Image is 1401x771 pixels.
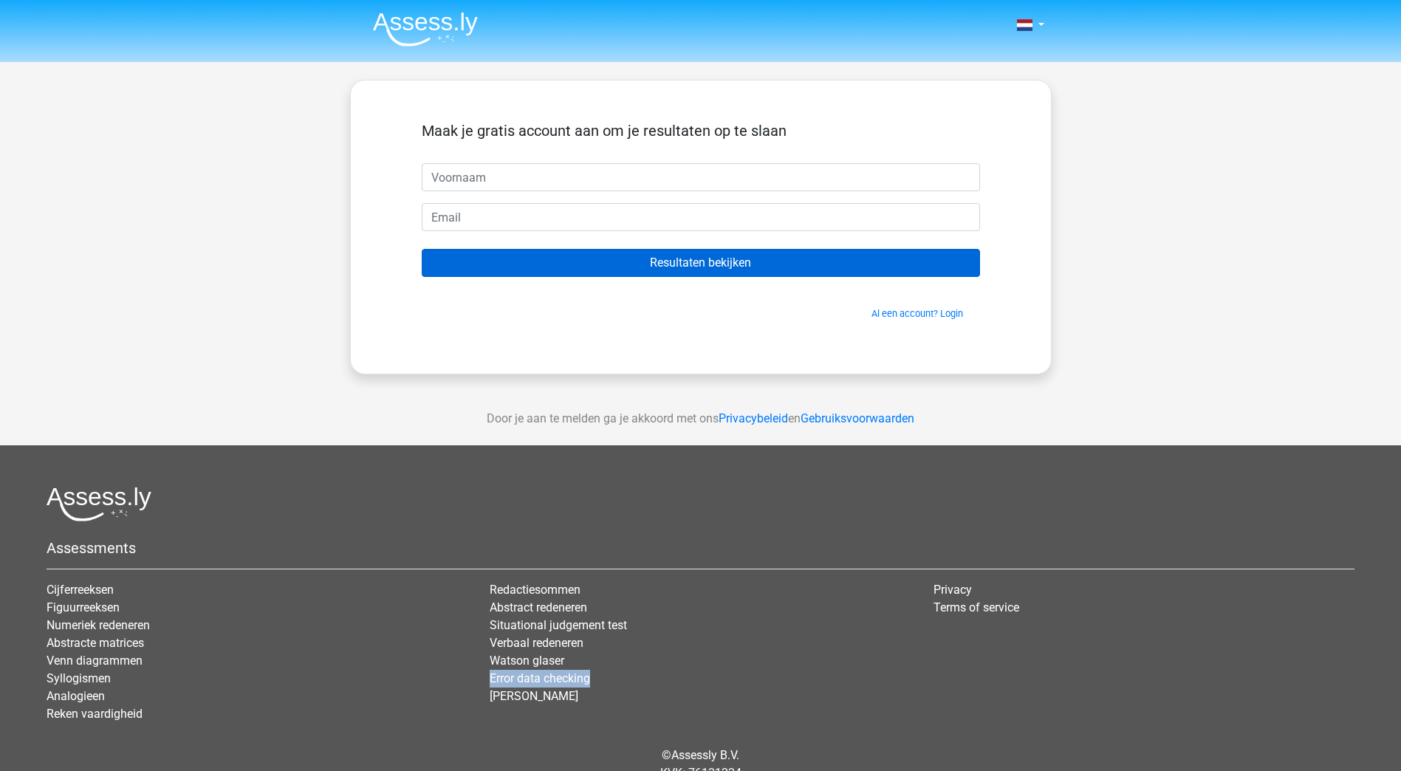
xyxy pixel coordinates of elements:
img: Assessly [373,12,478,47]
a: Al een account? Login [871,308,963,319]
a: Figuurreeksen [47,600,120,614]
a: Situational judgement test [490,618,627,632]
a: Abstracte matrices [47,636,144,650]
a: Assessly B.V. [671,748,739,762]
a: Reken vaardigheid [47,707,143,721]
a: Terms of service [934,600,1019,614]
a: Venn diagrammen [47,654,143,668]
a: Gebruiksvoorwaarden [801,411,914,425]
a: Redactiesommen [490,583,580,597]
h5: Assessments [47,539,1354,557]
a: [PERSON_NAME] [490,689,578,703]
a: Numeriek redeneren [47,618,150,632]
input: Resultaten bekijken [422,249,980,277]
a: Watson glaser [490,654,564,668]
a: Privacy [934,583,972,597]
img: Assessly logo [47,487,151,521]
input: Voornaam [422,163,980,191]
a: Cijferreeksen [47,583,114,597]
a: Analogieen [47,689,105,703]
a: Syllogismen [47,671,111,685]
a: Abstract redeneren [490,600,587,614]
h5: Maak je gratis account aan om je resultaten op te slaan [422,122,980,140]
a: Verbaal redeneren [490,636,583,650]
a: Privacybeleid [719,411,788,425]
a: Error data checking [490,671,590,685]
input: Email [422,203,980,231]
